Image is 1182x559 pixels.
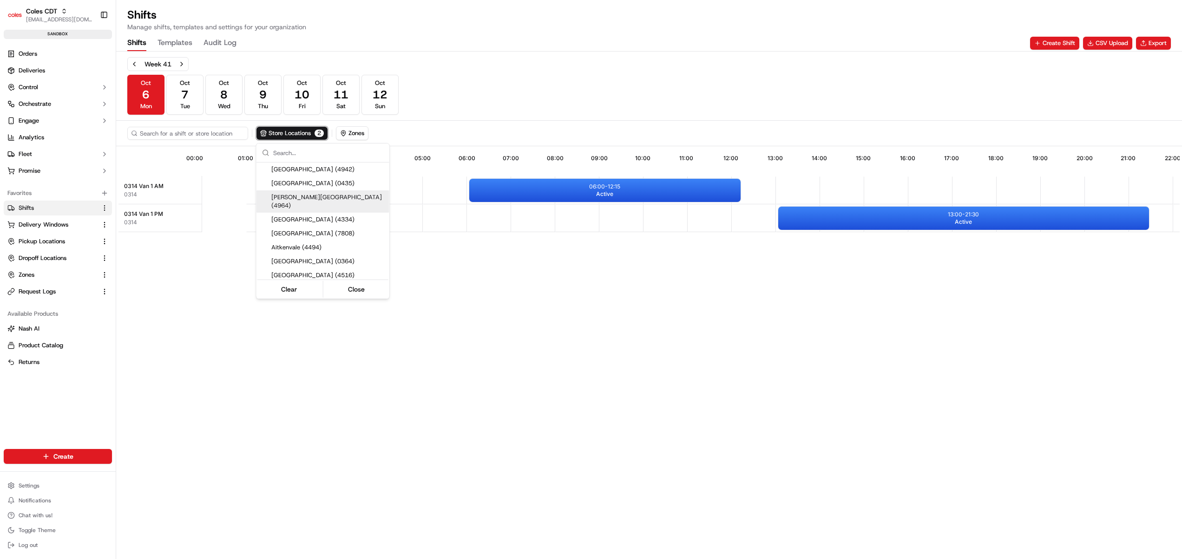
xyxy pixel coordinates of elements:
span: [GEOGRAPHIC_DATA] (0435) [271,179,386,188]
div: Suggestions [256,162,389,299]
span: [GEOGRAPHIC_DATA] (4334) [271,215,386,224]
span: [GEOGRAPHIC_DATA] (4942) [271,165,386,174]
span: [PERSON_NAME][GEOGRAPHIC_DATA] (4964) [271,193,386,210]
span: Aitkenvale (4494) [271,243,386,252]
span: [GEOGRAPHIC_DATA] (7808) [271,229,386,238]
button: Close [325,283,388,296]
button: Clear [257,283,321,296]
span: [GEOGRAPHIC_DATA] (4516) [271,271,386,279]
input: Search... [273,143,384,162]
span: [GEOGRAPHIC_DATA] (0364) [271,257,386,266]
